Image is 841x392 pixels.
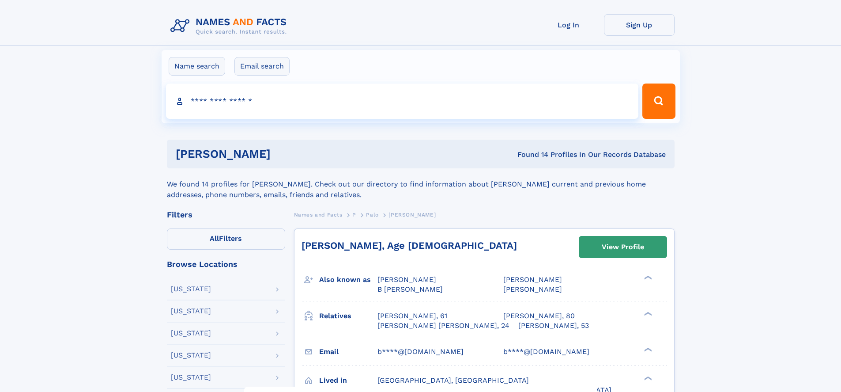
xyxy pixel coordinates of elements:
[604,14,675,36] a: Sign Up
[171,352,211,359] div: [US_STATE]
[319,308,377,323] h3: Relatives
[319,272,377,287] h3: Also known as
[171,374,211,381] div: [US_STATE]
[388,212,436,218] span: [PERSON_NAME]
[642,275,652,281] div: ❯
[642,311,652,316] div: ❯
[503,275,562,284] span: [PERSON_NAME]
[302,240,517,251] a: [PERSON_NAME], Age [DEMOGRAPHIC_DATA]
[169,57,225,76] label: Name search
[518,321,589,331] a: [PERSON_NAME], 53
[234,57,290,76] label: Email search
[171,330,211,337] div: [US_STATE]
[642,375,652,381] div: ❯
[319,373,377,388] h3: Lived in
[171,308,211,315] div: [US_STATE]
[166,84,639,119] input: search input
[377,275,436,284] span: [PERSON_NAME]
[377,311,447,321] a: [PERSON_NAME], 61
[167,168,675,200] div: We found 14 profiles for [PERSON_NAME]. Check out our directory to find information about [PERSON...
[642,84,675,119] button: Search Button
[533,14,604,36] a: Log In
[167,14,294,38] img: Logo Names and Facts
[377,376,529,384] span: [GEOGRAPHIC_DATA], [GEOGRAPHIC_DATA]
[176,148,394,160] h1: [PERSON_NAME]
[377,285,443,293] span: B [PERSON_NAME]
[366,212,378,218] span: Palo
[319,344,377,359] h3: Email
[352,209,356,220] a: P
[294,209,343,220] a: Names and Facts
[503,311,575,321] a: [PERSON_NAME], 80
[167,260,285,268] div: Browse Locations
[394,150,666,160] div: Found 14 Profiles In Our Records Database
[377,321,509,331] a: [PERSON_NAME] [PERSON_NAME], 24
[210,234,219,243] span: All
[579,236,667,258] a: View Profile
[503,285,562,293] span: [PERSON_NAME]
[171,285,211,293] div: [US_STATE]
[167,228,285,250] label: Filters
[352,212,356,218] span: P
[642,346,652,352] div: ❯
[602,237,644,257] div: View Profile
[366,209,378,220] a: Palo
[167,211,285,219] div: Filters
